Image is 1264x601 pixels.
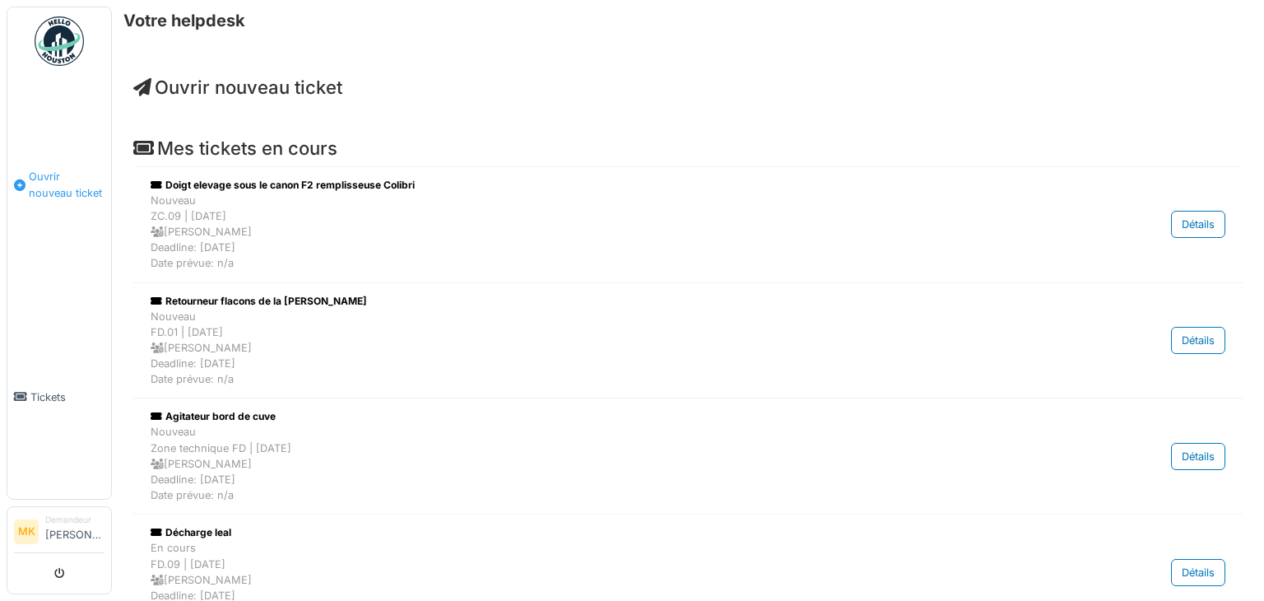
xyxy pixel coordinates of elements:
[35,16,84,66] img: Badge_color-CXgf-gQk.svg
[1171,327,1225,354] div: Détails
[151,294,1054,309] div: Retourneur flacons de la [PERSON_NAME]
[30,389,105,405] span: Tickets
[7,75,111,295] a: Ouvrir nouveau ticket
[146,174,1229,276] a: Doigt elevage sous le canon F2 remplisseuse Colibri NouveauZC.09 | [DATE] [PERSON_NAME]Deadline: ...
[1171,211,1225,238] div: Détails
[45,514,105,526] div: Demandeur
[151,178,1054,193] div: Doigt elevage sous le canon F2 remplisseuse Colibri
[146,290,1229,392] a: Retourneur flacons de la [PERSON_NAME] NouveauFD.01 | [DATE] [PERSON_NAME]Deadline: [DATE]Date pr...
[151,525,1054,540] div: Décharge leal
[151,193,1054,272] div: Nouveau ZC.09 | [DATE] [PERSON_NAME] Deadline: [DATE] Date prévue: n/a
[14,514,105,553] a: MK Demandeur[PERSON_NAME]
[123,11,245,30] h6: Votre helpdesk
[151,424,1054,503] div: Nouveau Zone technique FD | [DATE] [PERSON_NAME] Deadline: [DATE] Date prévue: n/a
[151,409,1054,424] div: Agitateur bord de cuve
[1171,559,1225,586] div: Détails
[146,405,1229,507] a: Agitateur bord de cuve NouveauZone technique FD | [DATE] [PERSON_NAME]Deadline: [DATE]Date prévue...
[45,514,105,549] li: [PERSON_NAME]
[151,309,1054,388] div: Nouveau FD.01 | [DATE] [PERSON_NAME] Deadline: [DATE] Date prévue: n/a
[1171,443,1225,470] div: Détails
[133,77,342,98] a: Ouvrir nouveau ticket
[29,169,105,200] span: Ouvrir nouveau ticket
[133,137,1243,159] h4: Mes tickets en cours
[7,295,111,499] a: Tickets
[14,519,39,544] li: MK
